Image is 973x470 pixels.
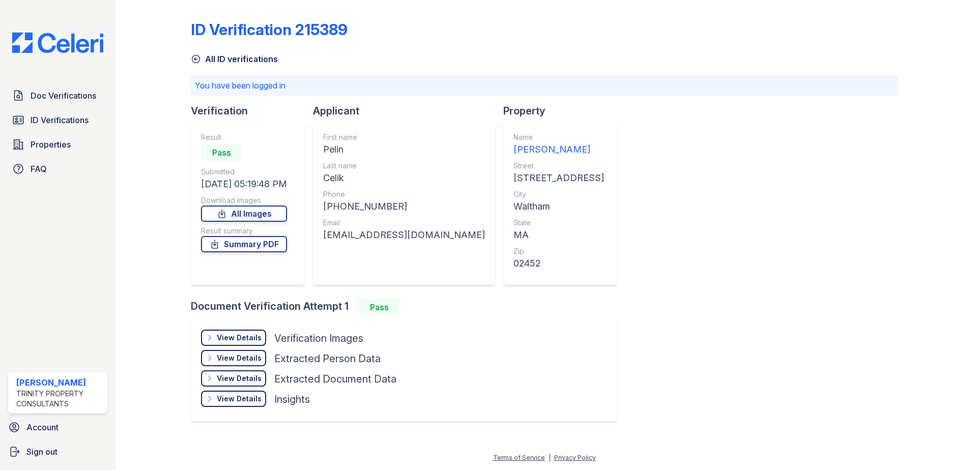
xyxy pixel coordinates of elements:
a: Properties [8,134,107,155]
div: Waltham [513,199,604,214]
a: All Images [201,205,287,222]
a: FAQ [8,159,107,179]
div: Name [513,132,604,142]
div: View Details [217,353,262,363]
div: View Details [217,333,262,343]
div: ID Verification 215389 [191,20,348,39]
div: Email [323,218,485,228]
div: Verification [191,104,313,118]
div: City [513,189,604,199]
div: Insights [274,392,310,406]
div: [PERSON_NAME] [16,376,103,389]
span: FAQ [31,163,47,175]
div: [DATE] 05:19:48 PM [201,177,287,191]
div: Verification Images [274,331,363,345]
div: [STREET_ADDRESS] [513,171,604,185]
div: Trinity Property Consultants [16,389,103,409]
span: Properties [31,138,71,151]
div: Pelin [323,142,485,157]
img: CE_Logo_Blue-a8612792a0a2168367f1c8372b55b34899dd931a85d93a1a3d3e32e68fde9ad4.png [4,33,111,53]
p: You have been logged in [195,79,894,92]
div: [EMAIL_ADDRESS][DOMAIN_NAME] [323,228,485,242]
a: Privacy Policy [554,454,596,461]
div: Extracted Person Data [274,351,381,366]
div: Phone [323,189,485,199]
a: Summary PDF [201,236,287,252]
div: [PHONE_NUMBER] [323,199,485,214]
div: Street [513,161,604,171]
a: All ID verifications [191,53,278,65]
div: Zip [513,246,604,256]
div: [PERSON_NAME] [513,142,604,157]
a: ID Verifications [8,110,107,130]
span: Account [26,421,59,433]
div: View Details [217,373,262,384]
div: View Details [217,394,262,404]
div: Applicant [313,104,503,118]
a: Name [PERSON_NAME] [513,132,604,157]
div: Property [503,104,625,118]
div: Document Verification Attempt 1 [191,299,625,315]
a: Sign out [4,442,111,462]
div: Extracted Document Data [274,372,396,386]
div: Result [201,132,287,142]
div: 02452 [513,256,604,271]
div: Download Images [201,195,287,205]
a: Account [4,417,111,437]
div: Pass [359,299,399,315]
div: Celik [323,171,485,185]
div: Result summary [201,226,287,236]
div: Last name [323,161,485,171]
a: Doc Verifications [8,85,107,106]
span: ID Verifications [31,114,89,126]
span: Doc Verifications [31,90,96,102]
div: Submitted [201,167,287,177]
div: Pass [201,144,242,161]
span: Sign out [26,446,58,458]
div: MA [513,228,604,242]
div: First name [323,132,485,142]
a: Terms of Service [493,454,545,461]
div: | [549,454,551,461]
div: State [513,218,604,228]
